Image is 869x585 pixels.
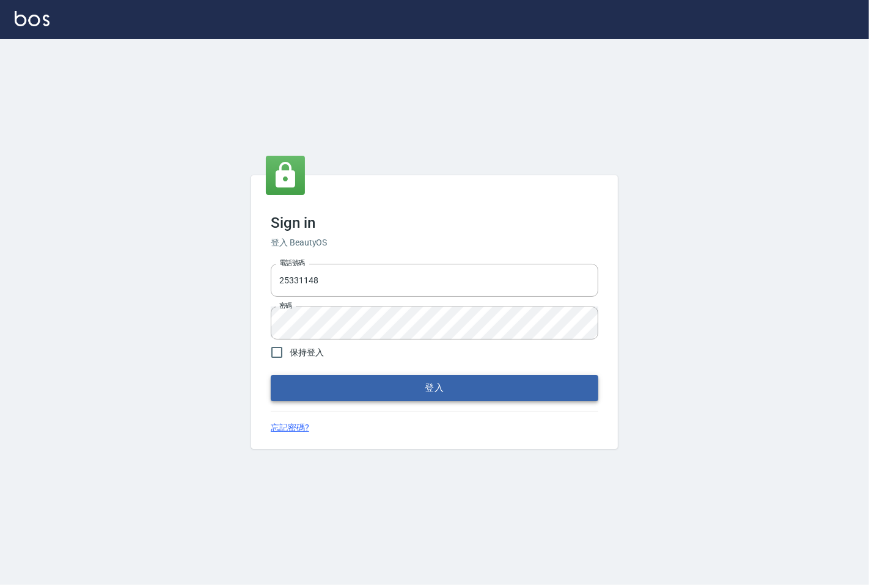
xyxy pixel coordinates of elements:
[279,258,305,267] label: 電話號碼
[271,236,598,249] h6: 登入 BeautyOS
[271,375,598,401] button: 登入
[279,301,292,310] label: 密碼
[15,11,50,26] img: Logo
[271,421,309,434] a: 忘記密碼?
[290,346,324,359] span: 保持登入
[271,214,598,231] h3: Sign in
